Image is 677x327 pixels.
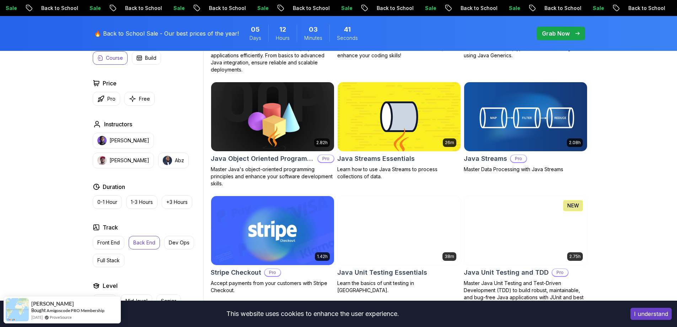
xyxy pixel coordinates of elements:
[132,51,161,65] button: Build
[31,314,43,320] span: [DATE]
[464,268,549,278] h2: Java Unit Testing and TDD
[211,196,334,265] img: Stripe Checkout card
[47,308,104,313] a: Amigoscode PRO Membership
[97,239,120,246] p: Front End
[97,257,120,264] p: Full Stack
[338,196,461,265] img: Java Unit Testing Essentials card
[542,29,570,38] p: Grab Now
[445,140,454,146] p: 26m
[33,5,82,12] p: Back to School
[344,25,351,35] span: 41 Seconds
[93,254,124,267] button: Full Stack
[567,202,579,209] p: NEW
[337,166,461,180] p: Learn how to use Java Streams to process collections of data.
[158,153,189,168] button: instructor imgAbz
[464,82,587,151] img: Java Streams card
[97,156,107,165] img: instructor img
[211,280,334,294] p: Accept payments from your customers with Stripe Checkout.
[124,92,155,106] button: Free
[337,154,415,164] h2: Java Streams Essentials
[166,5,188,12] p: Sale
[166,199,188,206] p: +3 Hours
[211,196,334,294] a: Stripe Checkout card1.42hStripe CheckoutProAccept payments from your customers with Stripe Checkout.
[109,157,149,164] p: [PERSON_NAME]
[211,268,261,278] h2: Stripe Checkout
[279,25,286,35] span: 12 Hours
[211,166,334,187] p: Master Java's object-oriented programming principles and enhance your software development skills.
[121,294,152,308] button: Mid-level
[464,196,587,308] a: Java Unit Testing and TDD card2.75hNEWJava Unit Testing and TDDProMaster Java Unit Testing and Te...
[156,294,181,308] button: Senior
[94,29,239,38] p: 🔥 Back to School Sale - Our best prices of the year!
[211,45,334,73] p: Master Docker to containerize and deploy Java applications efficiently. From basics to advanced J...
[103,223,118,232] h2: Track
[50,314,72,320] a: ProveSource
[104,120,132,128] h2: Instructors
[161,297,176,305] p: Senior
[537,5,585,12] p: Back to School
[131,199,153,206] p: 1-3 Hours
[337,35,358,42] span: Seconds
[585,5,608,12] p: Sale
[109,137,149,144] p: [PERSON_NAME]
[139,95,150,102] p: Free
[31,301,74,307] span: [PERSON_NAME]
[106,54,123,62] p: Course
[249,5,272,12] p: Sale
[126,195,157,209] button: 1-3 Hours
[337,45,461,59] p: Learn data structures in [GEOGRAPHIC_DATA] to enhance your coding skills!
[337,82,461,180] a: Java Streams Essentials card26mJava Streams EssentialsLearn how to use Java Streams to process co...
[169,239,189,246] p: Dev Ops
[464,154,507,164] h2: Java Streams
[175,157,184,164] p: Abz
[337,268,427,278] h2: Java Unit Testing Essentials
[316,140,328,146] p: 2.82h
[276,35,290,42] span: Hours
[82,5,104,12] p: Sale
[464,45,587,59] p: Learn to write robust, type-safe code and algorithms using Java Generics.
[453,5,501,12] p: Back to School
[285,5,333,12] p: Back to School
[464,280,587,308] p: Master Java Unit Testing and Test-Driven Development (TDD) to build robust, maintainable, and bug...
[211,82,334,187] a: Java Object Oriented Programming card2.82hJava Object Oriented ProgrammingProMaster Java's object...
[125,297,147,305] p: Mid-level
[117,5,166,12] p: Back to School
[133,239,155,246] p: Back End
[107,95,115,102] p: Pro
[337,280,461,294] p: Learn the basics of unit testing in [GEOGRAPHIC_DATA].
[93,153,154,168] button: instructor img[PERSON_NAME]
[93,236,124,249] button: Front End
[249,35,261,42] span: Days
[162,195,192,209] button: +3 Hours
[93,92,120,106] button: Pro
[97,199,117,206] p: 0-1 Hour
[211,154,315,164] h2: Java Object Oriented Programming
[129,236,160,249] button: Back End
[163,156,172,165] img: instructor img
[464,166,587,173] p: Master Data Processing with Java Streams
[164,236,194,249] button: Dev Ops
[569,140,581,146] p: 2.08h
[309,25,318,35] span: 3 Minutes
[318,155,334,162] p: Pro
[5,306,620,322] div: This website uses cookies to enhance the user experience.
[337,196,461,294] a: Java Unit Testing Essentials card38mJava Unit Testing EssentialsLearn the basics of unit testing ...
[333,5,356,12] p: Sale
[97,136,107,145] img: instructor img
[464,82,587,173] a: Java Streams card2.08hJava StreamsProMaster Data Processing with Java Streams
[145,54,156,62] p: Build
[569,254,581,259] p: 2.75h
[369,5,417,12] p: Back to School
[445,254,454,259] p: 38m
[93,294,117,308] button: Junior
[511,155,526,162] p: Pro
[93,133,154,148] button: instructor img[PERSON_NAME]
[338,82,461,151] img: Java Streams Essentials card
[211,82,334,151] img: Java Object Oriented Programming card
[265,269,280,276] p: Pro
[103,183,125,191] h2: Duration
[6,298,29,321] img: provesource social proof notification image
[93,51,128,65] button: Course
[620,5,669,12] p: Back to School
[103,281,118,290] h2: Level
